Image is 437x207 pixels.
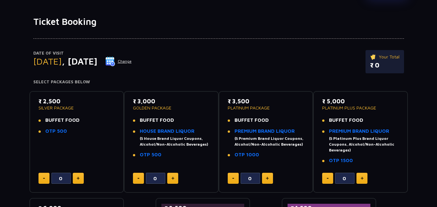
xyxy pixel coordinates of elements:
[235,152,259,157] a: OTP 1000
[105,56,132,67] button: Change
[33,16,404,27] h1: Ticket Booking
[228,106,304,110] p: PLATINUM PACKAGE
[133,106,210,110] p: GOLDEN PACKAGE
[33,79,404,85] h4: Select Packages Below
[235,136,304,147] div: (5 Premium Brand Liquor Coupons, Alcohol/Non-Alcoholic Beverages)
[140,136,210,147] div: (5 House Brand Liquor Coupons, Alcohol/Non-Alcoholic Beverages)
[235,128,295,134] a: PREMIUM BRAND LIQUOR
[228,97,304,106] p: ₹ 3,500
[133,97,210,106] p: ₹ 3,000
[329,117,363,123] span: BUFFET FOOD
[33,50,132,57] p: Date of Visit
[235,117,269,123] span: BUFFET FOOD
[266,177,269,180] img: plus
[322,106,399,110] p: PLATINUM PLUS PACKAGE
[322,97,399,106] p: ₹ 5,000
[77,177,80,180] img: plus
[370,60,399,70] p: ₹ 0
[329,158,353,163] a: OTP 1500
[137,178,139,179] img: minus
[38,97,115,106] p: ₹ 2,500
[370,53,399,60] p: Your Total
[45,128,67,134] a: OTP 500
[38,106,115,110] p: SILVER PACKAGE
[327,178,329,179] img: minus
[361,177,364,180] img: plus
[140,117,174,123] span: BUFFET FOOD
[171,177,174,180] img: plus
[329,136,399,153] div: (5 Platinum Plus Brand Liquor Coupons, Alcohol/Non-Alcoholic Beverages)
[43,178,45,179] img: minus
[45,117,80,123] span: BUFFET FOOD
[62,56,97,67] span: , [DATE]
[140,152,161,157] a: OTP 500
[140,128,194,134] a: HOUSE BRAND LIQUOR
[232,178,234,179] img: minus
[33,56,62,67] span: [DATE]
[370,53,377,60] img: ticket
[329,128,389,134] a: PREMIUM BRAND LIQUOR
